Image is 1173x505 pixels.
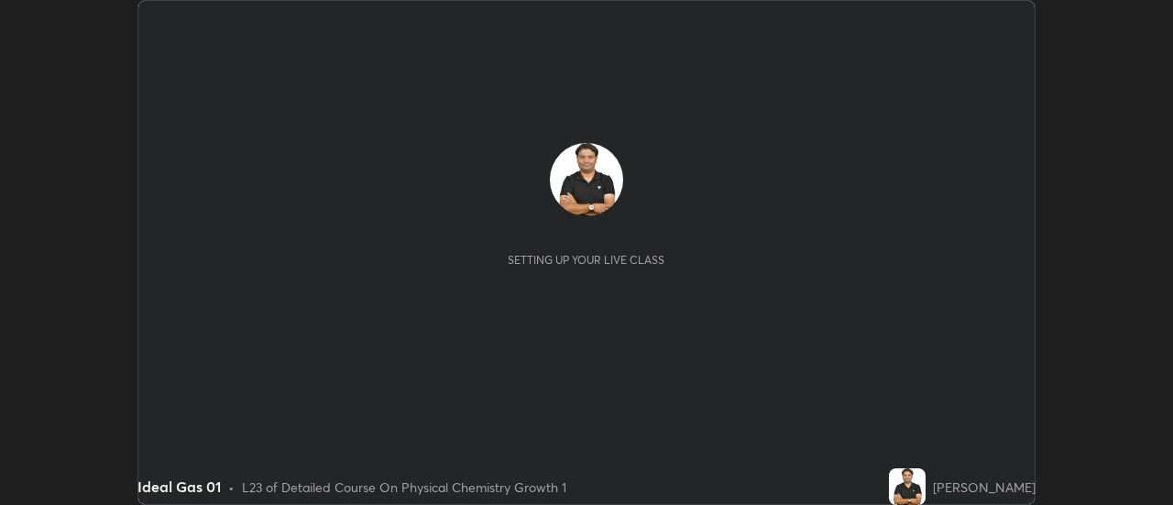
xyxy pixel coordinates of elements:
[228,478,235,497] div: •
[889,468,926,505] img: 61b8cc34d08742a995870d73e30419f3.jpg
[508,253,664,267] div: Setting up your live class
[242,478,566,497] div: L23 of Detailed Course On Physical Chemistry Growth 1
[137,476,221,498] div: Ideal Gas 01
[933,478,1036,497] div: [PERSON_NAME]
[550,143,623,216] img: 61b8cc34d08742a995870d73e30419f3.jpg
